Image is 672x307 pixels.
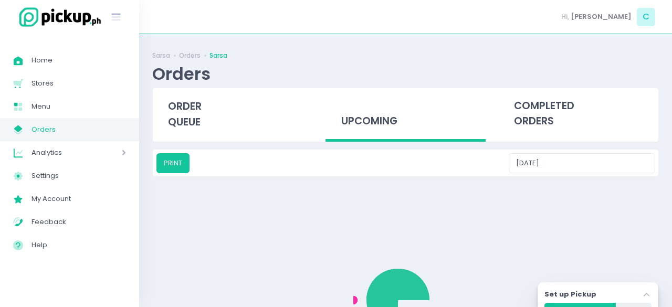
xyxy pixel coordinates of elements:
span: [PERSON_NAME] [571,12,632,22]
span: Settings [31,169,126,183]
img: logo [13,6,102,28]
span: Help [31,238,126,252]
div: Orders [152,63,211,84]
div: upcoming [325,88,485,142]
label: Set up Pickup [544,289,596,300]
span: Orders [31,123,126,136]
div: completed orders [499,88,658,140]
span: Stores [31,77,126,90]
span: order queue [168,99,202,129]
span: Home [31,54,126,67]
button: PRINT [156,153,190,173]
span: My Account [31,192,126,206]
a: Orders [179,51,201,60]
span: C [637,8,655,26]
span: Menu [31,100,126,113]
span: Feedback [31,215,126,229]
span: Analytics [31,146,92,160]
a: Sarsa [209,51,227,60]
span: Hi, [561,12,569,22]
a: Sarsa [152,51,170,60]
